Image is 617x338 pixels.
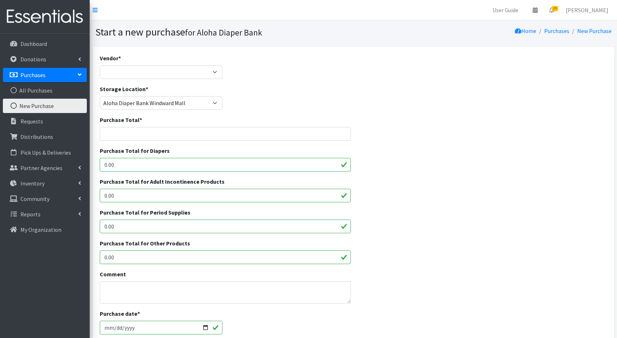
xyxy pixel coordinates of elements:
[20,40,47,47] p: Dashboard
[185,27,262,38] small: for Aloha Diaper Bank
[20,195,50,202] p: Community
[552,6,558,11] span: 18
[543,3,560,17] a: 18
[20,71,46,79] p: Purchases
[100,309,140,318] label: Purchase date
[20,180,44,187] p: Inventory
[3,161,87,175] a: Partner Agencies
[95,26,351,38] h1: Start a new purchase
[3,145,87,160] a: Pick Ups & Deliveries
[100,208,190,217] label: Purchase Total for Period Supplies
[487,3,524,17] a: User Guide
[100,146,170,155] label: Purchase Total for Diapers
[3,192,87,206] a: Community
[20,133,53,140] p: Distributions
[3,207,87,221] a: Reports
[544,27,569,34] a: Purchases
[3,114,87,128] a: Requests
[100,85,148,93] label: Storage Location
[118,55,121,62] abbr: required
[3,99,87,113] a: New Purchase
[3,176,87,191] a: Inventory
[100,116,142,124] label: Purchase Total
[20,118,43,125] p: Requests
[146,85,148,93] abbr: required
[100,239,190,248] label: Purchase Total for Other Products
[100,54,121,62] label: Vendor
[20,149,71,156] p: Pick Ups & Deliveries
[3,130,87,144] a: Distributions
[137,310,140,317] abbr: required
[100,177,225,186] label: Purchase Total for Adult Incontinence Products
[140,116,142,123] abbr: required
[515,27,536,34] a: Home
[3,222,87,237] a: My Organization
[20,226,61,233] p: My Organization
[3,68,87,82] a: Purchases
[3,5,87,29] img: HumanEssentials
[20,211,41,218] p: Reports
[20,56,46,63] p: Donations
[3,37,87,51] a: Dashboard
[577,27,612,34] a: New Purchase
[560,3,614,17] a: [PERSON_NAME]
[20,164,62,172] p: Partner Agencies
[3,52,87,66] a: Donations
[3,83,87,98] a: All Purchases
[100,270,126,278] label: Comment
